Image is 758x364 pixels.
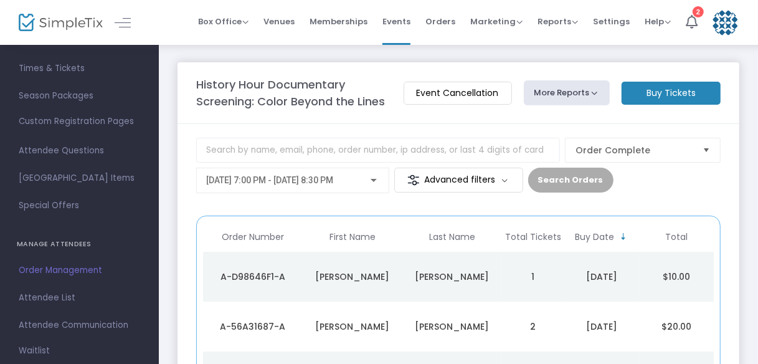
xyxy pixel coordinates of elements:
span: Memberships [310,6,367,37]
span: Marketing [470,16,523,27]
span: Season Packages [19,88,140,104]
span: Venues [263,6,295,37]
span: Settings [593,6,630,37]
th: Total Tickets [502,223,564,252]
span: Custom Registration Pages [19,115,134,128]
span: Box Office [198,16,249,27]
td: 2 [502,302,564,352]
div: McMinn [405,320,499,333]
m-panel-title: History Hour Documentary Screening: Color Beyond the Lines [196,76,391,110]
h4: MANAGE ATTENDEES [17,232,142,257]
button: More Reports [524,80,610,105]
div: A-56A31687-A [206,320,300,333]
m-button: Buy Tickets [622,82,721,105]
m-button: Event Cancellation [404,82,512,105]
span: Waitlist [19,345,50,357]
span: Reports [538,16,578,27]
div: Duffy [306,271,399,283]
span: [DATE] 7:00 PM - [DATE] 8:30 PM [206,175,333,185]
span: Attendee List [19,290,140,306]
span: Events [382,6,410,37]
span: Times & Tickets [19,60,140,77]
div: 9/15/2025 [567,320,636,333]
span: Total [665,232,688,242]
td: $10.00 [639,252,714,302]
span: Sortable [618,232,628,242]
span: Buy Date [575,232,614,242]
td: $20.00 [639,302,714,352]
button: Select [698,138,715,162]
span: Attendee Communication [19,317,140,333]
span: Order Number [222,232,284,242]
span: Attendee Questions [19,143,140,159]
input: Search by name, email, phone, order number, ip address, or last 4 digits of card [196,138,560,163]
img: filter [407,174,420,186]
td: 1 [502,252,564,302]
m-button: Advanced filters [394,168,523,193]
div: 9/15/2025 [567,271,636,283]
span: [GEOGRAPHIC_DATA] Items [19,170,140,186]
div: 2 [693,6,704,17]
span: Help [645,16,671,27]
div: Baum [405,271,499,283]
div: A-D98646F1-A [206,271,300,283]
span: Order Management [19,262,140,279]
span: Orders [425,6,455,37]
span: Order Complete [576,144,693,156]
span: Special Offers [19,198,140,214]
span: First Name [329,232,376,242]
span: Last Name [429,232,475,242]
div: Eileen [306,320,399,333]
